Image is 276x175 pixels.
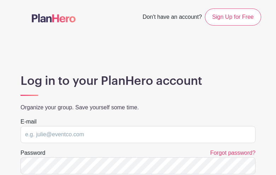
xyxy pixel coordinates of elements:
[210,150,255,156] a: Forgot password?
[21,126,255,143] input: e.g. julie@eventco.com
[21,103,255,112] p: Organize your group. Save yourself some time.
[143,10,202,26] span: Don't have an account?
[32,14,76,22] img: logo-507f7623f17ff9eddc593b1ce0a138ce2505c220e1c5a4e2b4648c50719b7d32.svg
[21,149,45,157] label: Password
[205,9,261,26] a: Sign Up for Free
[21,74,255,88] h1: Log in to your PlanHero account
[21,117,36,126] label: E-mail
